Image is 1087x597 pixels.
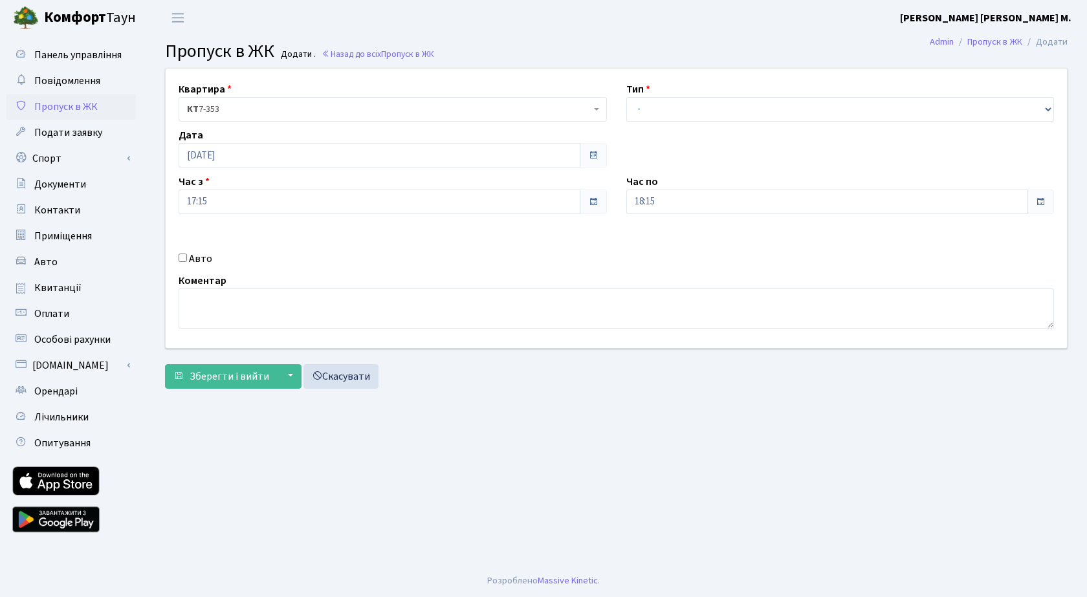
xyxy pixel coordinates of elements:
[44,7,106,28] b: Комфорт
[626,81,650,97] label: Тип
[930,35,954,49] a: Admin
[179,273,226,288] label: Коментар
[967,35,1022,49] a: Пропуск в ЖК
[34,281,82,295] span: Квитанції
[6,378,136,404] a: Орендарі
[34,48,122,62] span: Панель управління
[34,177,86,191] span: Документи
[278,49,316,60] small: Додати .
[6,301,136,327] a: Оплати
[179,81,232,97] label: Квартира
[6,249,136,275] a: Авто
[538,574,598,587] a: Massive Kinetic
[1022,35,1068,49] li: Додати
[6,327,136,353] a: Особові рахунки
[190,369,269,384] span: Зберегти і вийти
[322,48,434,60] a: Назад до всіхПропуск в ЖК
[162,7,194,28] button: Переключити навігацію
[900,10,1071,26] a: [PERSON_NAME] [PERSON_NAME] М.
[303,364,379,389] a: Скасувати
[34,125,102,140] span: Подати заявку
[44,7,136,29] span: Таун
[487,574,600,588] div: Розроблено .
[189,251,212,266] label: Авто
[6,197,136,223] a: Контакти
[6,430,136,456] a: Опитування
[13,5,39,31] img: logo.png
[34,410,89,424] span: Лічильники
[6,223,136,249] a: Приміщення
[34,74,100,88] span: Повідомлення
[187,103,591,116] span: <b>КТ</b>&nbsp;&nbsp;&nbsp;&nbsp;7-353
[626,174,658,190] label: Час по
[34,436,91,450] span: Опитування
[179,97,607,122] span: <b>КТ</b>&nbsp;&nbsp;&nbsp;&nbsp;7-353
[34,307,69,321] span: Оплати
[6,146,136,171] a: Спорт
[6,68,136,94] a: Повідомлення
[6,353,136,378] a: [DOMAIN_NAME]
[910,28,1087,56] nav: breadcrumb
[6,171,136,197] a: Документи
[381,48,434,60] span: Пропуск в ЖК
[165,364,278,389] button: Зберегти і вийти
[34,384,78,398] span: Орендарі
[6,275,136,301] a: Квитанції
[34,203,80,217] span: Контакти
[6,94,136,120] a: Пропуск в ЖК
[179,174,210,190] label: Час з
[34,332,111,347] span: Особові рахунки
[6,404,136,430] a: Лічильники
[6,120,136,146] a: Подати заявку
[179,127,203,143] label: Дата
[34,229,92,243] span: Приміщення
[6,42,136,68] a: Панель управління
[900,11,1071,25] b: [PERSON_NAME] [PERSON_NAME] М.
[187,103,199,116] b: КТ
[34,255,58,269] span: Авто
[34,100,98,114] span: Пропуск в ЖК
[165,38,274,64] span: Пропуск в ЖК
